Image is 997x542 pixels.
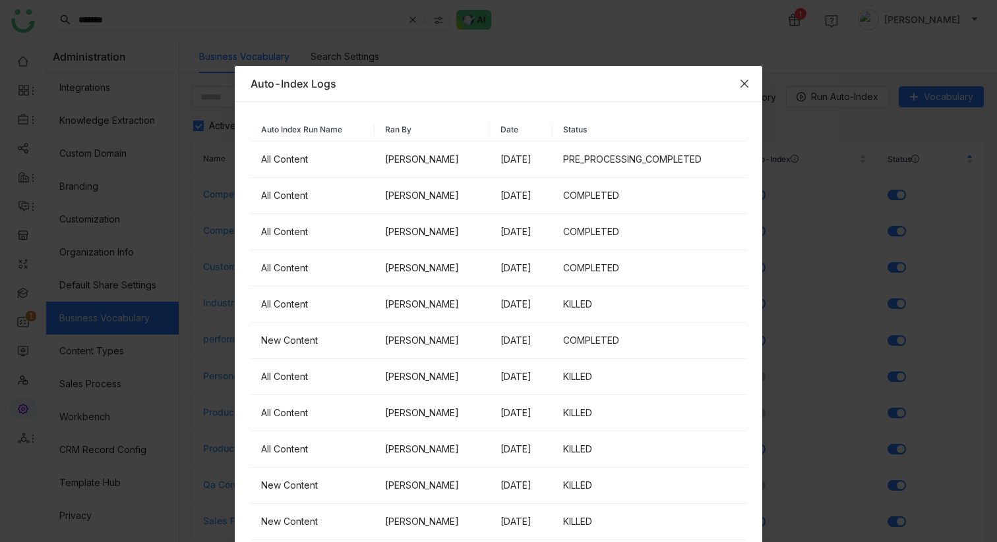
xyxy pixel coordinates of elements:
[490,359,553,395] td: [DATE]
[727,66,762,101] button: Close
[375,178,490,214] td: [PERSON_NAME]
[251,76,746,91] div: Auto-Index Logs
[553,359,746,395] td: KILLED
[251,323,375,359] td: New Content
[375,468,490,504] td: [PERSON_NAME]
[375,504,490,540] td: [PERSON_NAME]
[375,286,490,323] td: [PERSON_NAME]
[490,323,553,359] td: [DATE]
[251,504,375,540] td: New Content
[490,395,553,431] td: [DATE]
[553,504,746,540] td: KILLED
[553,395,746,431] td: KILLED
[490,118,553,142] th: Date
[375,359,490,395] td: [PERSON_NAME]
[375,323,490,359] td: [PERSON_NAME]
[553,468,746,504] td: KILLED
[251,286,375,323] td: All Content
[490,504,553,540] td: [DATE]
[251,178,375,214] td: All Content
[490,431,553,468] td: [DATE]
[375,214,490,250] td: [PERSON_NAME]
[490,286,553,323] td: [DATE]
[553,214,746,250] td: COMPLETED
[251,214,375,250] td: All Content
[375,395,490,431] td: [PERSON_NAME]
[553,431,746,468] td: KILLED
[251,431,375,468] td: All Content
[490,214,553,250] td: [DATE]
[553,250,746,286] td: COMPLETED
[490,468,553,504] td: [DATE]
[553,178,746,214] td: COMPLETED
[251,359,375,395] td: All Content
[251,395,375,431] td: All Content
[490,250,553,286] td: [DATE]
[375,118,490,142] th: Ran By
[490,178,553,214] td: [DATE]
[251,118,375,142] th: Auto Index Run Name
[553,142,746,178] td: PRE_PROCESSING_COMPLETED
[251,250,375,286] td: All Content
[375,250,490,286] td: [PERSON_NAME]
[490,142,553,178] td: [DATE]
[375,431,490,468] td: [PERSON_NAME]
[553,323,746,359] td: COMPLETED
[553,286,746,323] td: KILLED
[553,118,746,142] th: Status
[375,142,490,178] td: [PERSON_NAME]
[251,142,375,178] td: All Content
[251,468,375,504] td: New Content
